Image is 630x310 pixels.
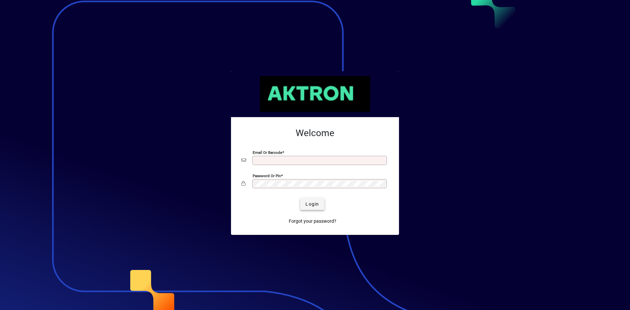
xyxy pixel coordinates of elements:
a: Forgot your password? [286,215,339,227]
button: Login [300,198,324,210]
h2: Welcome [241,128,388,139]
span: Login [305,201,319,208]
span: Forgot your password? [289,218,336,225]
mat-label: Password or Pin [253,174,281,178]
mat-label: Email or Barcode [253,150,282,155]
